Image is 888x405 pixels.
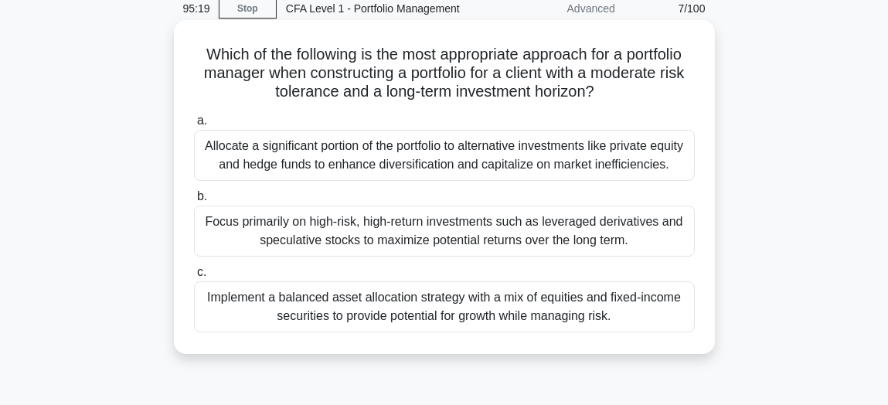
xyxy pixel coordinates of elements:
[194,281,695,332] div: Implement a balanced asset allocation strategy with a mix of equities and fixed-income securities...
[197,114,207,127] span: a.
[197,265,206,278] span: c.
[192,45,696,102] h5: Which of the following is the most appropriate approach for a portfolio manager when constructing...
[194,206,695,257] div: Focus primarily on high-risk, high-return investments such as leveraged derivatives and speculati...
[194,130,695,181] div: Allocate a significant portion of the portfolio to alternative investments like private equity an...
[197,189,207,202] span: b.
